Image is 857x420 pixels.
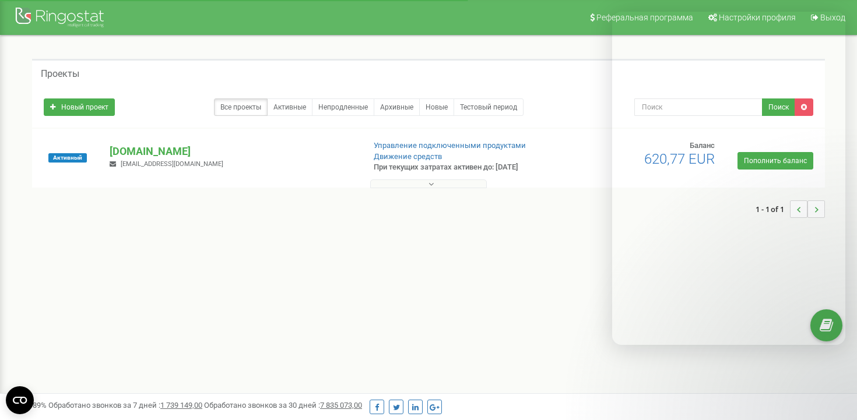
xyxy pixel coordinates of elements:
[374,162,553,173] p: При текущих затратах активен до: [DATE]
[41,69,79,79] h5: Проекты
[817,354,845,382] iframe: Intercom live chat
[454,98,524,116] a: Тестовый период
[374,141,526,150] a: Управление подключенными продуктами
[110,144,354,159] p: [DOMAIN_NAME]
[267,98,312,116] a: Активные
[596,13,693,22] span: Реферальная программа
[204,401,362,410] span: Обработано звонков за 30 дней :
[44,98,115,116] a: Новый проект
[374,98,420,116] a: Архивные
[374,152,442,161] a: Движение средств
[419,98,454,116] a: Новые
[48,153,87,163] span: Активный
[48,401,202,410] span: Обработано звонков за 7 дней :
[121,160,223,168] span: [EMAIL_ADDRESS][DOMAIN_NAME]
[214,98,268,116] a: Все проекты
[312,98,374,116] a: Непродленные
[612,12,845,345] iframe: Intercom live chat
[160,401,202,410] u: 1 739 149,00
[320,401,362,410] u: 7 835 073,00
[6,386,34,414] button: Open CMP widget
